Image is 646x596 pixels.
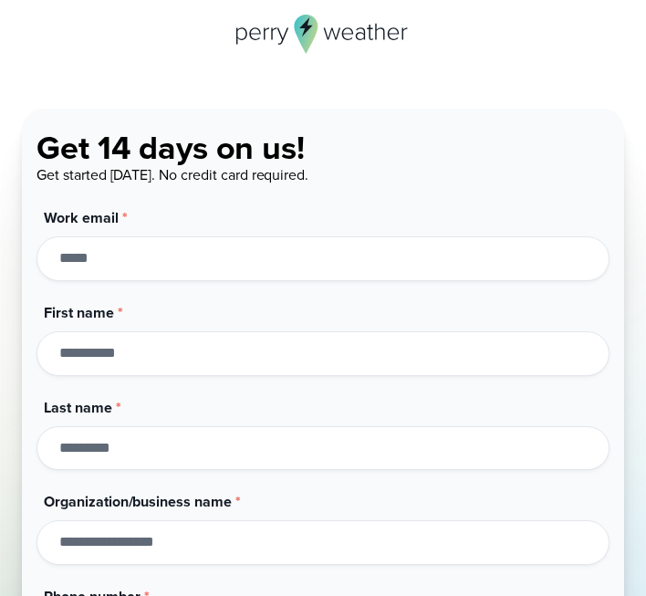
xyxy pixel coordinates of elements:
[44,397,112,418] span: Last name
[44,302,114,323] span: First name
[36,123,305,172] span: Get 14 days on us!
[44,207,119,228] span: Work email
[44,491,232,512] span: Organization/business name
[36,164,308,185] span: Get started [DATE]. No credit card required.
